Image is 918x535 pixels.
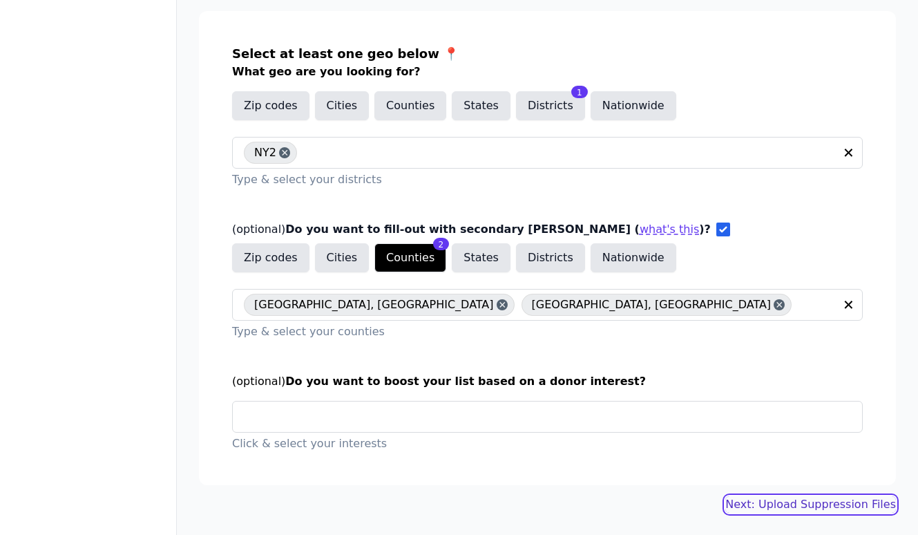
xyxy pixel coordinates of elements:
button: Zip codes [232,91,309,120]
button: Cities [315,91,370,120]
a: Next: Upload Suppression Files [725,496,896,513]
button: States [452,243,510,272]
span: [GEOGRAPHIC_DATA], [GEOGRAPHIC_DATA] [532,294,772,316]
button: Zip codes [232,243,309,272]
span: Do you want to fill-out with secondary [PERSON_NAME] ( )? [285,223,711,236]
button: Counties [374,243,446,272]
button: Districts [516,243,585,272]
div: 1 [571,86,588,98]
button: Nationwide [591,91,676,120]
h3: What geo are you looking for? [232,64,863,80]
button: (optional)Do you want to fill-out with secondary [PERSON_NAME] ()? [640,221,699,238]
span: Do you want to boost your list based on a donor interest? [285,375,646,388]
button: Nationwide [591,243,676,272]
span: (optional) [232,223,285,236]
p: Type & select your counties [232,323,863,340]
button: States [452,91,510,120]
span: NY2 [254,142,276,164]
span: Select at least one geo below 📍 [232,46,459,61]
p: Click & select your interests [232,435,863,452]
button: Cities [315,243,370,272]
span: (optional) [232,375,285,388]
div: 2 [433,238,450,250]
span: [GEOGRAPHIC_DATA], [GEOGRAPHIC_DATA] [254,294,494,316]
button: Districts [516,91,585,120]
button: Counties [374,91,446,120]
p: Type & select your districts [232,171,863,188]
